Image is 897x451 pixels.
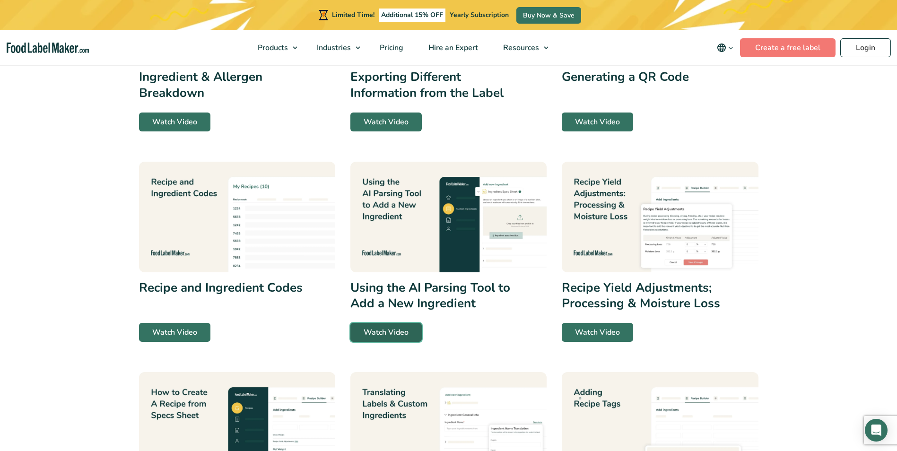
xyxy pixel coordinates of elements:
h3: Recipe Yield Adjustments; Processing & Moisture Loss [562,280,728,312]
h3: Generating a QR Code [562,69,728,85]
span: Limited Time! [332,10,374,19]
a: Create a free label [740,38,836,57]
span: Hire an Expert [426,43,479,53]
span: Industries [314,43,352,53]
a: Login [840,38,891,57]
h3: Recipe and Ingredient Codes [139,280,305,296]
a: Watch Video [562,323,633,342]
a: Watch Video [139,323,210,342]
a: Buy Now & Save [516,7,581,24]
a: Hire an Expert [416,30,488,65]
a: Watch Video [350,323,422,342]
a: Industries [305,30,365,65]
a: Products [245,30,302,65]
h3: Exporting Different Information from the Label [350,69,517,101]
h3: Using the AI Parsing Tool to Add a New Ingredient [350,280,517,312]
div: Open Intercom Messenger [865,419,888,442]
a: Watch Video [350,113,422,131]
span: Products [255,43,289,53]
a: Watch Video [562,113,633,131]
span: Additional 15% OFF [379,9,445,22]
span: Yearly Subscription [450,10,509,19]
a: Resources [491,30,553,65]
h3: Ingredient & Allergen Breakdown [139,69,305,101]
a: Pricing [367,30,414,65]
span: Resources [500,43,540,53]
span: Pricing [377,43,404,53]
a: Watch Video [139,113,210,131]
